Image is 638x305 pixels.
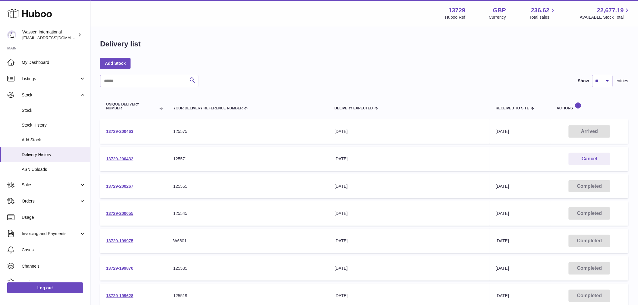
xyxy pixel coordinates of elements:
[578,78,589,84] label: Show
[22,108,86,113] span: Stock
[445,14,466,20] div: Huboo Ref
[580,6,631,20] a: 22,677.19 AVAILABLE Stock Total
[22,198,79,204] span: Orders
[529,14,556,20] span: Total sales
[106,102,156,110] span: Unique Delivery Number
[334,266,484,271] div: [DATE]
[106,156,133,161] a: 13729-200432
[529,6,556,20] a: 236.62 Total sales
[22,76,79,82] span: Listings
[334,293,484,299] div: [DATE]
[496,106,529,110] span: Received to Site
[106,211,133,216] a: 13729-200055
[173,106,243,110] span: Your Delivery Reference Number
[496,211,509,216] span: [DATE]
[22,231,79,237] span: Invoicing and Payments
[616,78,628,84] span: entries
[496,238,509,243] span: [DATE]
[106,184,133,189] a: 13729-200267
[334,184,484,189] div: [DATE]
[173,211,323,216] div: 125545
[22,263,86,269] span: Channels
[580,14,631,20] span: AVAILABLE Stock Total
[106,129,133,134] a: 13729-200463
[597,6,624,14] span: 22,677.19
[22,35,89,40] span: [EMAIL_ADDRESS][DOMAIN_NAME]
[496,293,509,298] span: [DATE]
[7,30,16,39] img: gemma.moses@wassen.com
[173,156,323,162] div: 125571
[22,182,79,188] span: Sales
[22,215,86,220] span: Usage
[493,6,506,14] strong: GBP
[334,129,484,134] div: [DATE]
[173,266,323,271] div: 125535
[100,58,131,69] a: Add Stock
[173,293,323,299] div: 125519
[334,106,373,110] span: Delivery Expected
[449,6,466,14] strong: 13729
[173,129,323,134] div: 125575
[22,92,79,98] span: Stock
[22,60,86,65] span: My Dashboard
[22,137,86,143] span: Add Stock
[22,280,86,285] span: Settings
[334,238,484,244] div: [DATE]
[496,184,509,189] span: [DATE]
[569,153,610,165] button: Cancel
[557,102,622,110] div: Actions
[531,6,549,14] span: 236.62
[22,247,86,253] span: Cases
[22,152,86,158] span: Delivery History
[100,39,141,49] h1: Delivery list
[22,122,86,128] span: Stock History
[496,266,509,271] span: [DATE]
[106,293,133,298] a: 13729-199628
[489,14,506,20] div: Currency
[173,184,323,189] div: 125565
[334,211,484,216] div: [DATE]
[496,129,509,134] span: [DATE]
[22,167,86,172] span: ASN Uploads
[173,238,323,244] div: W6801
[22,29,77,41] div: Wassen International
[106,238,133,243] a: 13729-199975
[7,282,83,293] a: Log out
[334,156,484,162] div: [DATE]
[106,266,133,271] a: 13729-199870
